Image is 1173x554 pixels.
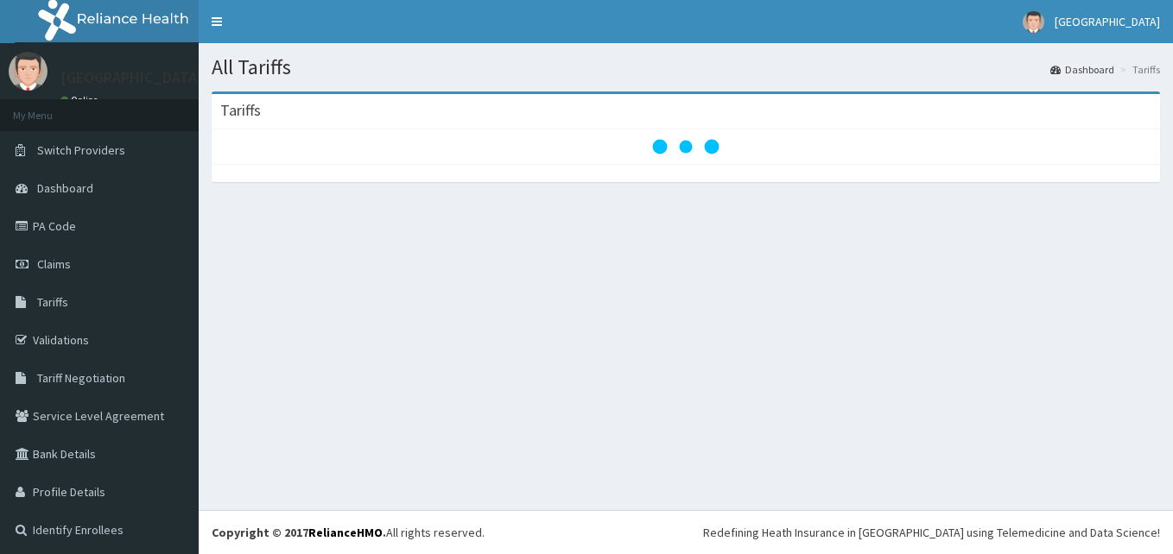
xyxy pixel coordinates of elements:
[308,525,383,540] a: RelianceHMO
[37,180,93,196] span: Dashboard
[1055,14,1160,29] span: [GEOGRAPHIC_DATA]
[60,70,203,85] p: [GEOGRAPHIC_DATA]
[703,524,1160,541] div: Redefining Heath Insurance in [GEOGRAPHIC_DATA] using Telemedicine and Data Science!
[1050,62,1114,77] a: Dashboard
[199,510,1173,554] footer: All rights reserved.
[212,525,386,540] strong: Copyright © 2017 .
[37,294,68,310] span: Tariffs
[220,103,261,118] h3: Tariffs
[37,370,125,386] span: Tariff Negotiation
[37,256,71,272] span: Claims
[212,56,1160,79] h1: All Tariffs
[37,142,125,158] span: Switch Providers
[651,112,720,181] svg: audio-loading
[60,94,102,106] a: Online
[1116,62,1160,77] li: Tariffs
[9,52,48,91] img: User Image
[1023,11,1044,33] img: User Image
